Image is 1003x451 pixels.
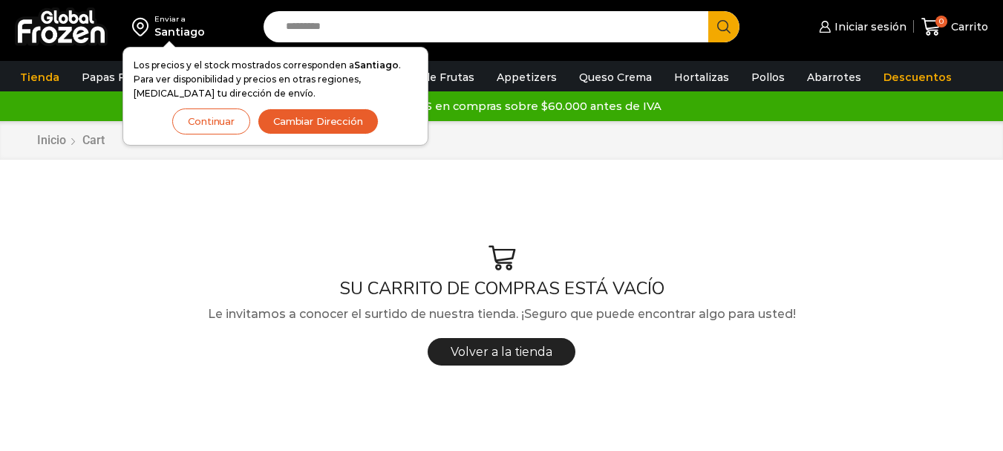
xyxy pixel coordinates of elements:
[744,63,792,91] a: Pollos
[154,25,205,39] div: Santiago
[921,10,988,45] a: 0 Carrito
[258,108,379,134] button: Cambiar Dirección
[134,58,417,101] p: Los precios y el stock mostrados corresponden a . Para ver disponibilidad y precios en otras regi...
[667,63,736,91] a: Hortalizas
[800,63,869,91] a: Abarrotes
[489,63,564,91] a: Appetizers
[708,11,739,42] button: Search button
[451,345,552,359] span: Volver a la tienda
[13,63,67,91] a: Tienda
[82,133,105,147] span: Cart
[26,305,977,324] p: Le invitamos a conocer el surtido de nuestra tienda. ¡Seguro que puede encontrar algo para usted!
[26,278,977,299] h1: SU CARRITO DE COMPRAS ESTÁ VACÍO
[74,63,157,91] a: Papas Fritas
[36,132,67,149] a: Inicio
[354,59,399,71] strong: Santiago
[815,12,906,42] a: Iniciar sesión
[831,19,906,34] span: Iniciar sesión
[154,14,205,25] div: Enviar a
[382,63,482,91] a: Pulpa de Frutas
[876,63,959,91] a: Descuentos
[572,63,659,91] a: Queso Crema
[947,19,988,34] span: Carrito
[132,14,154,39] img: address-field-icon.svg
[428,338,575,366] a: Volver a la tienda
[935,16,947,27] span: 0
[172,108,250,134] button: Continuar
